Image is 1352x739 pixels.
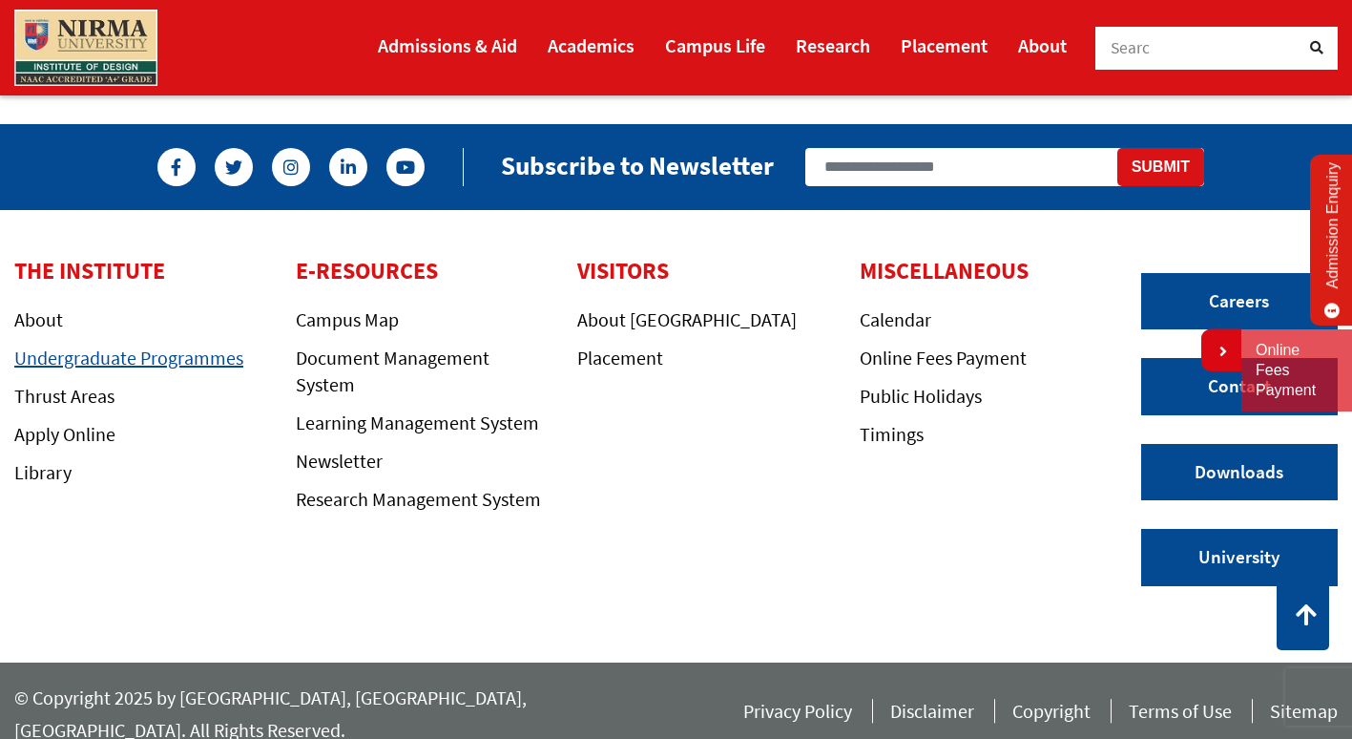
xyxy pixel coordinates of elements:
[860,346,1027,369] a: Online Fees Payment
[548,26,634,65] a: Academics
[14,384,114,408] a: Thrust Areas
[743,699,852,730] a: Privacy Policy
[296,487,541,511] a: Research Management System
[1141,529,1338,586] a: University
[665,26,765,65] a: Campus Life
[796,26,870,65] a: Research
[1111,37,1151,58] span: Searc
[378,26,517,65] a: Admissions & Aid
[1012,699,1091,730] a: Copyright
[14,460,72,484] a: Library
[860,422,924,446] a: Timings
[577,346,663,369] a: Placement
[296,307,399,331] a: Campus Map
[1141,444,1338,501] a: Downloads
[296,411,539,434] a: Learning Management System
[1141,358,1338,415] a: Contact
[501,150,774,181] h2: Subscribe to Newsletter
[1129,699,1232,730] a: Terms of Use
[890,699,974,730] a: Disclaimer
[901,26,988,65] a: Placement
[14,10,157,86] img: main_logo
[14,307,63,331] a: About
[1117,148,1204,186] button: Submit
[860,307,931,331] a: Calendar
[577,307,797,331] a: About [GEOGRAPHIC_DATA]
[296,449,383,473] a: Newsletter
[1141,273,1338,330] a: Careers
[1270,699,1338,730] a: Sitemap
[14,422,115,446] a: Apply Online
[1018,26,1067,65] a: About
[14,346,243,369] a: Undergraduate Programmes
[1256,341,1338,400] a: Online Fees Payment
[296,346,489,395] a: Document Management System
[860,384,982,408] a: Public Holidays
